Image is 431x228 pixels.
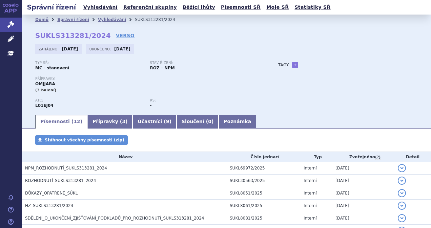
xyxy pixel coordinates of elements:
[45,138,124,142] span: Stáhnout všechny písemnosti (zip)
[394,152,431,162] th: Detail
[35,61,143,65] p: Typ SŘ:
[35,103,54,108] strong: MOMELOTINIB
[35,77,265,81] p: Přípravky:
[292,3,332,12] a: Statistiky SŘ
[35,66,69,70] strong: MC - stanovení
[98,17,126,22] a: Vyhledávání
[122,119,125,124] span: 3
[35,135,128,145] a: Stáhnout všechny písemnosti (zip)
[398,202,406,210] button: detail
[35,88,57,92] span: (3 balení)
[87,115,132,129] a: Přípravky (3)
[375,155,381,160] abbr: (?)
[89,46,112,52] span: Ukončeno:
[177,115,219,129] a: Sloučení (0)
[398,164,406,172] button: detail
[300,152,332,162] th: Typ
[226,152,300,162] th: Číslo jednací
[35,31,111,40] strong: SUKLS313281/2024
[304,216,317,221] span: Interní
[150,103,151,108] strong: -
[150,66,175,70] strong: ROZ – NPM
[332,212,394,225] td: [DATE]
[332,175,394,187] td: [DATE]
[226,175,300,187] td: SUKL30563/2025
[25,216,204,221] span: SDĚLENÍ_O_UKONČENÍ_ZJIŠŤOVÁNÍ_PODKLADŮ_PRO_ROZHODNUTÍ_SUKLS313281_2024
[219,115,256,129] a: Poznámka
[398,177,406,185] button: detail
[135,15,184,25] li: SUKLS313281/2024
[25,203,73,208] span: HZ_SUKLS313281/2024
[81,3,120,12] a: Vyhledávání
[304,203,317,208] span: Interní
[226,187,300,200] td: SUKL8051/2025
[35,115,87,129] a: Písemnosti (12)
[116,32,135,39] a: VERSO
[332,152,394,162] th: Zveřejněno
[304,178,317,183] span: Interní
[332,200,394,212] td: [DATE]
[332,187,394,200] td: [DATE]
[398,214,406,222] button: detail
[25,191,78,196] span: DŮKAZY_OPATŘENÉ_SÚKL
[226,200,300,212] td: SUKL8061/2025
[150,98,258,102] p: RS:
[39,46,60,52] span: Zahájeno:
[226,162,300,175] td: SUKL69972/2025
[181,3,217,12] a: Běžící lhůty
[25,166,107,170] span: NPM_ROZHODNUTÍ_SUKLS313281_2024
[278,61,289,69] h3: Tagy
[398,189,406,197] button: detail
[121,3,179,12] a: Referenční skupiny
[22,152,226,162] th: Název
[150,61,258,65] p: Stav řízení:
[132,115,176,129] a: Účastníci (9)
[304,166,317,170] span: Interní
[292,62,298,68] a: +
[264,3,291,12] a: Moje SŘ
[226,212,300,225] td: SUKL8081/2025
[304,191,317,196] span: Interní
[35,98,143,102] p: ATC:
[74,119,80,124] span: 12
[114,47,130,51] strong: [DATE]
[219,3,263,12] a: Písemnosti SŘ
[35,82,55,86] span: OMJJARA
[57,17,89,22] a: Správní řízení
[332,162,394,175] td: [DATE]
[25,178,96,183] span: ROZHODNUTÍ_SUKLS313281_2024
[35,17,48,22] a: Domů
[22,2,81,12] h2: Správní řízení
[166,119,169,124] span: 9
[208,119,211,124] span: 0
[62,47,78,51] strong: [DATE]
